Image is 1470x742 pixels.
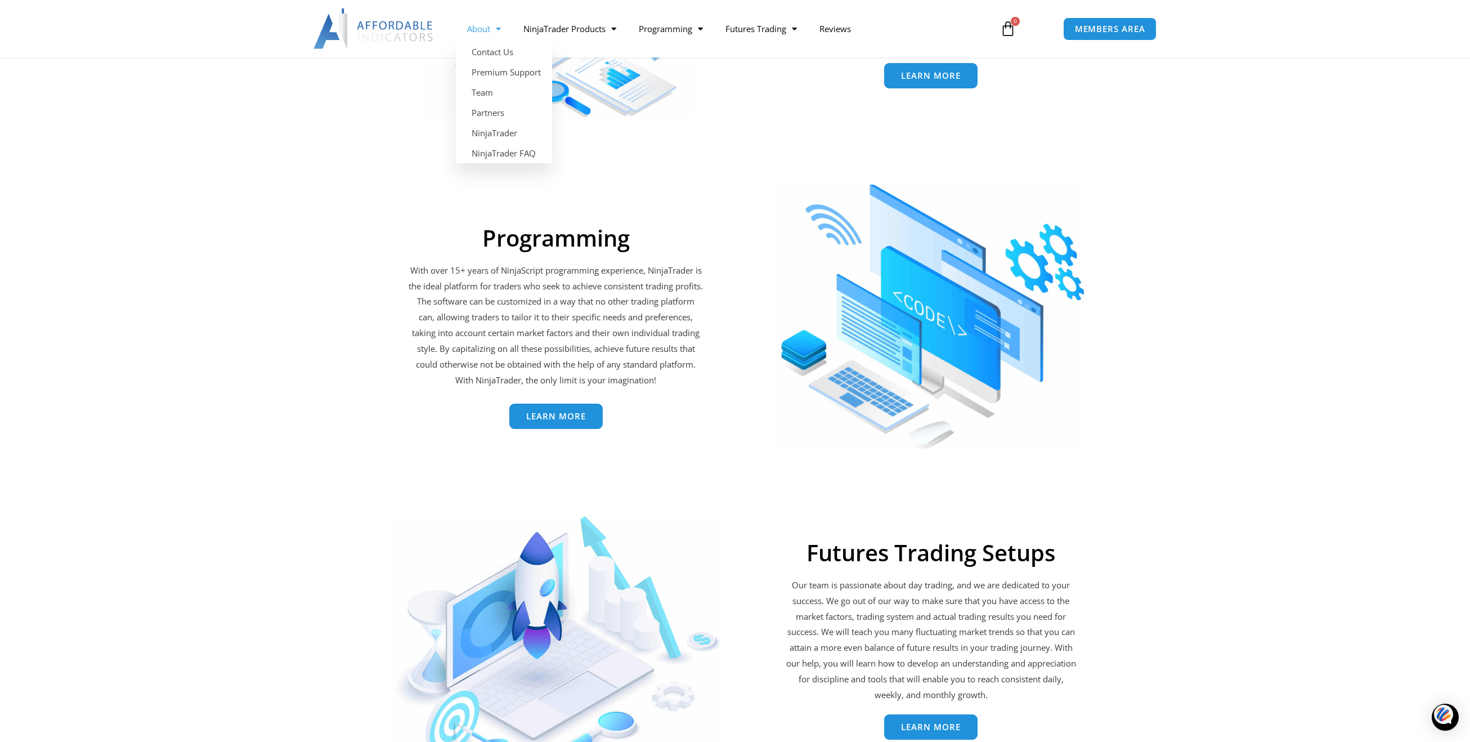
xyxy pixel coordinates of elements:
[1011,17,1020,26] span: 0
[1432,704,1459,731] div: Open Intercom Messenger
[456,102,552,123] a: Partners
[884,714,978,740] a: Learn More
[409,225,703,252] h2: Programming
[784,578,1078,703] div: Our team is passionate about day trading, and we are dedicated to your success. We go out of our ...
[409,263,703,388] p: With over 15+ years of NinjaScript programming experience, NinjaTrader is the ideal platform for ...
[901,723,961,731] span: Learn More
[456,42,552,62] a: Contact Us
[526,412,586,421] span: Learn More
[901,71,961,80] span: Learn More
[456,143,552,163] a: NinjaTrader FAQ
[784,539,1078,566] h2: Futures Trading Setups
[456,62,552,82] a: Premium Support
[456,16,512,42] a: About
[456,123,552,143] a: NinjaTrader
[456,42,552,163] ul: About
[512,16,628,42] a: NinjaTrader Products
[456,16,987,42] nav: Menu
[456,82,552,102] a: Team
[884,63,978,88] a: Learn More
[777,185,1084,449] img: AdobeStock 212994591 Converted scaled | Affordable Indicators – NinjaTrader
[983,12,1033,45] a: 0
[313,8,434,49] img: LogoAI | Affordable Indicators – NinjaTrader
[808,16,862,42] a: Reviews
[714,16,808,42] a: Futures Trading
[628,16,714,42] a: Programming
[509,404,603,429] a: Learn More
[1075,25,1145,33] span: MEMBERS AREA
[1434,704,1453,725] img: svg+xml;base64,PHN2ZyB3aWR0aD0iNDQiIGhlaWdodD0iNDQiIHZpZXdCb3g9IjAgMCA0NCA0NCIgZmlsbD0ibm9uZSIgeG...
[1063,17,1157,41] a: MEMBERS AREA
